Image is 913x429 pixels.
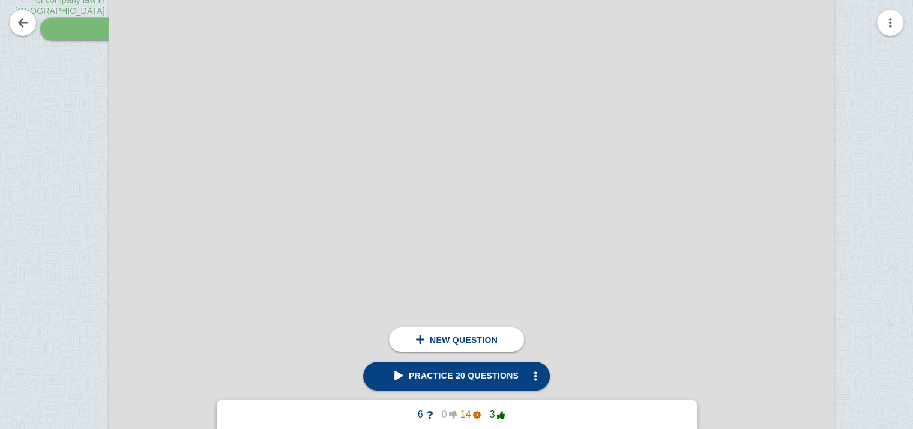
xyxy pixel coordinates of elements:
[10,10,36,36] a: Go back to your notes
[457,409,481,420] span: 14
[433,409,457,420] span: 0
[409,409,433,420] span: 6
[399,405,514,424] button: 60143
[430,335,498,345] span: New question
[481,409,505,420] span: 3
[363,362,550,391] a: Practice 20 questions
[394,371,519,380] span: Practice 20 questions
